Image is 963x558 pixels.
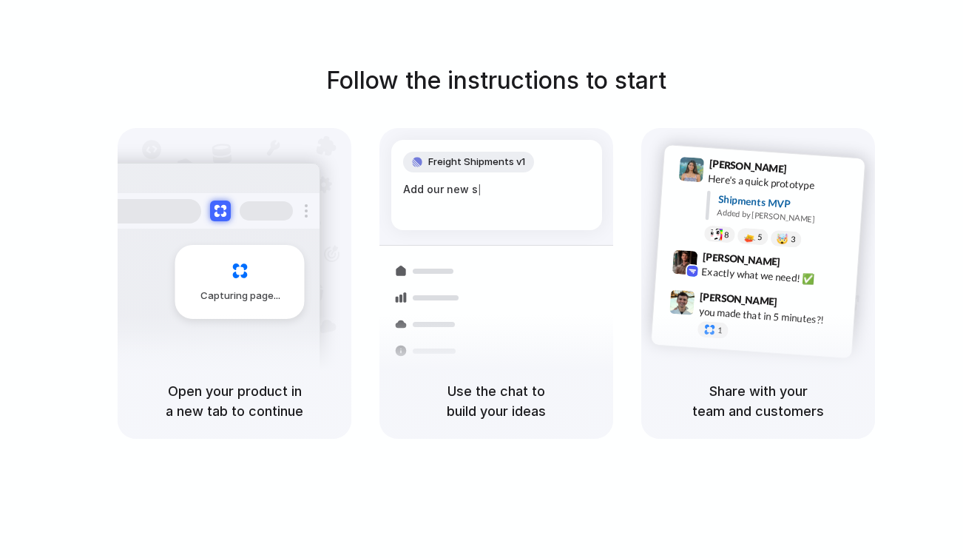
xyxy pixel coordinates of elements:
span: 9:41 AM [791,163,822,181]
span: 8 [724,231,729,239]
div: Exactly what we need! ✅ [701,264,849,289]
span: 9:42 AM [785,256,815,274]
h1: Follow the instructions to start [326,63,666,98]
div: 🤯 [777,233,789,244]
div: you made that in 5 minutes?! [698,304,846,329]
h5: Share with your team and customers [659,381,857,421]
h5: Use the chat to build your ideas [397,381,595,421]
div: Here's a quick prototype [708,171,856,196]
span: Capturing page [200,289,283,303]
span: [PERSON_NAME] [702,249,780,270]
span: [PERSON_NAME] [709,155,787,177]
span: | [478,184,481,195]
span: 9:47 AM [782,295,812,313]
div: Add our new s [403,181,590,198]
span: Freight Shipments v1 [428,155,525,169]
span: [PERSON_NAME] [700,289,778,310]
span: 1 [717,326,723,335]
span: 5 [757,233,763,241]
h5: Open your product in a new tab to continue [135,381,334,421]
div: Added by [PERSON_NAME] [717,206,853,228]
span: 3 [791,235,796,243]
div: Shipments MVP [717,192,854,216]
